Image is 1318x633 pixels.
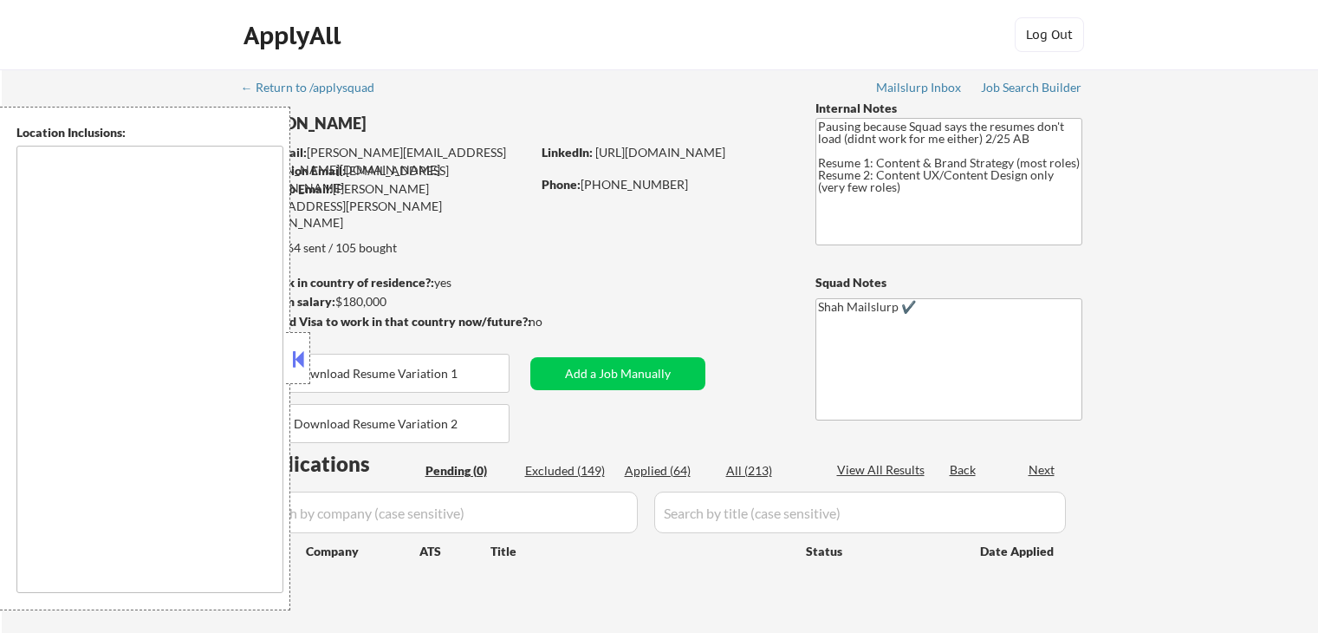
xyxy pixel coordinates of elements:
[1015,17,1084,52] button: Log Out
[419,543,490,560] div: ATS
[242,274,525,291] div: yes
[876,82,963,94] div: Mailslurp Inbox
[243,180,530,232] div: [PERSON_NAME][EMAIL_ADDRESS][PERSON_NAME][DOMAIN_NAME]
[981,82,1082,94] div: Job Search Builder
[815,100,1082,117] div: Internal Notes
[980,543,1056,560] div: Date Applied
[425,462,512,480] div: Pending (0)
[542,177,581,192] strong: Phone:
[595,145,725,160] a: [URL][DOMAIN_NAME]
[248,492,638,533] input: Search by company (case sensitive)
[241,82,391,94] div: ← Return to /applysquad
[243,314,531,329] strong: Will need Visa to work in that country now/future?:
[490,543,789,560] div: Title
[243,354,510,393] button: Download Resume Variation 1
[306,543,419,560] div: Company
[542,176,787,193] div: [PHONE_NUMBER]
[242,239,530,257] div: 64 sent / 105 bought
[16,124,283,141] div: Location Inclusions:
[837,461,930,479] div: View All Results
[726,462,813,480] div: All (213)
[1029,461,1056,479] div: Next
[876,81,963,98] a: Mailslurp Inbox
[243,21,346,50] div: ApplyAll
[530,357,705,390] button: Add a Job Manually
[243,162,530,196] div: [EMAIL_ADDRESS][DOMAIN_NAME]
[242,275,434,290] strong: Can work in country of residence?:
[243,404,510,443] button: Download Resume Variation 2
[525,462,612,480] div: Excluded (149)
[243,113,599,134] div: [PERSON_NAME]
[243,144,530,178] div: [PERSON_NAME][EMAIL_ADDRESS][PERSON_NAME][DOMAIN_NAME]
[542,145,593,160] strong: LinkedIn:
[950,461,977,479] div: Back
[625,462,711,480] div: Applied (64)
[529,313,578,330] div: no
[815,274,1082,291] div: Squad Notes
[806,535,955,566] div: Status
[242,293,530,310] div: $180,000
[241,81,391,98] a: ← Return to /applysquad
[248,454,419,474] div: Applications
[654,492,1066,533] input: Search by title (case sensitive)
